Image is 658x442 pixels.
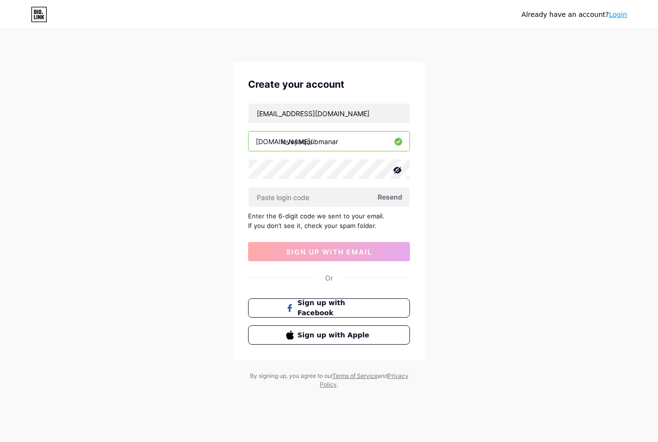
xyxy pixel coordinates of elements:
[248,77,410,92] div: Create your account
[248,298,410,318] button: Sign up with Facebook
[248,211,410,230] div: Enter the 6-digit code we sent to your email. If you don’t see it, check your spam folder.
[249,104,409,123] input: Email
[298,298,372,318] span: Sign up with Facebook
[249,132,409,151] input: username
[325,273,333,283] div: Or
[248,242,410,261] button: sign up with email
[378,192,402,202] span: Resend
[609,11,627,18] a: Login
[248,325,410,345] button: Sign up with Apple
[332,372,378,379] a: Terms of Service
[286,248,372,256] span: sign up with email
[256,136,313,147] div: [DOMAIN_NAME]/
[249,188,409,207] input: Paste login code
[522,10,627,20] div: Already have an account?
[298,330,372,340] span: Sign up with Apple
[247,372,411,389] div: By signing up, you agree to our and .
